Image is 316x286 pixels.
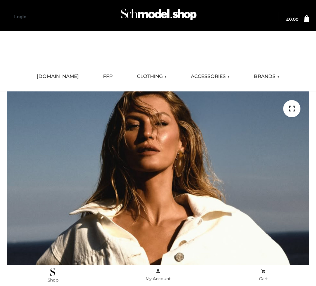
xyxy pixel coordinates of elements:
img: .Shop [50,268,55,276]
a: £0.00 [286,17,298,21]
span: Cart [259,276,268,281]
a: Schmodel Admin 964 [118,6,198,28]
img: Schmodel Admin 964 [119,4,198,28]
a: [DOMAIN_NAME] [31,69,84,84]
a: CLOTHING [132,69,172,84]
a: My Account [105,267,211,283]
span: .Shop [47,277,58,283]
a: Cart [211,267,316,283]
a: BRANDS [249,69,285,84]
bdi: 0.00 [286,17,298,22]
a: FFP [98,69,118,84]
span: My Account [146,276,171,281]
a: Login [14,14,26,19]
a: ACCESSORIES [186,69,235,84]
span: £ [286,17,289,22]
